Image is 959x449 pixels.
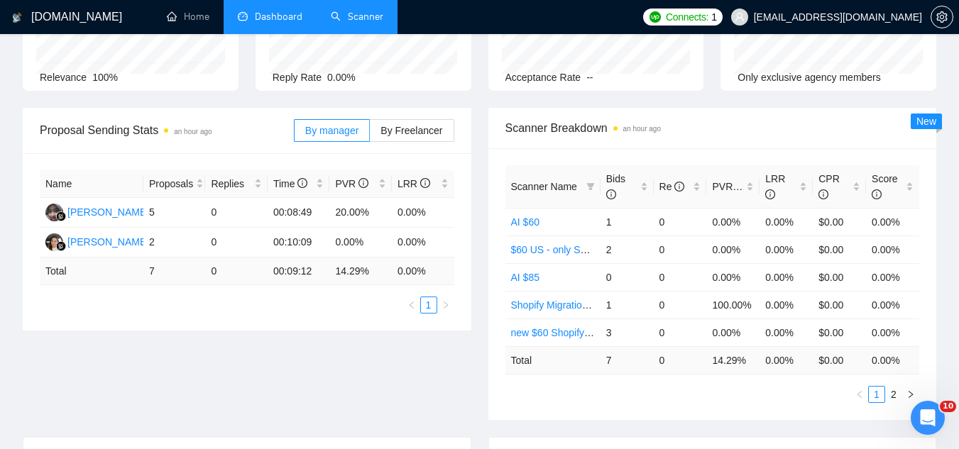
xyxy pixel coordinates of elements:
[813,263,866,291] td: $0.00
[505,346,601,374] td: Total
[866,318,919,346] td: 0.00%
[268,198,330,228] td: 00:08:49
[654,235,707,263] td: 0
[511,244,669,255] a: $60 US - only Shopify Development
[931,6,953,28] button: setting
[505,119,920,137] span: Scanner Breakdown
[174,128,212,135] time: an hour ago
[940,401,956,412] span: 10
[67,204,172,220] div: [PERSON_NAME] Ayra
[866,235,919,263] td: 0.00%
[511,216,539,228] a: AI $60
[329,228,392,257] td: 0.00%
[297,178,307,188] span: info-circle
[583,176,598,197] span: filter
[650,11,661,23] img: upwork-logo.png
[143,228,206,257] td: 2
[392,198,454,228] td: 0.00%
[442,301,450,309] span: right
[760,291,813,318] td: 0.00%
[92,72,118,83] span: 100%
[706,208,760,235] td: 0.00%
[149,176,193,192] span: Proposals
[45,206,172,217] a: NF[PERSON_NAME] Ayra
[606,189,616,199] span: info-circle
[511,181,577,192] span: Scanner Name
[437,296,454,314] li: Next Page
[760,263,813,291] td: 0.00%
[818,189,828,199] span: info-circle
[586,72,593,83] span: --
[421,297,437,313] a: 1
[392,228,454,257] td: 0.00%
[327,72,356,83] span: 0.00%
[40,121,294,139] span: Proposal Sending Stats
[866,346,919,374] td: 0.00 %
[872,189,882,199] span: info-circle
[706,346,760,374] td: 14.29 %
[335,178,368,189] span: PVR
[813,318,866,346] td: $0.00
[902,386,919,403] button: right
[45,235,149,247] a: LA[PERSON_NAME]
[886,387,902,402] a: 2
[654,208,707,235] td: 0
[851,386,868,403] button: left
[511,327,646,338] a: new $60 Shopify Development
[40,72,87,83] span: Relevance
[654,318,707,346] td: 0
[666,9,708,25] span: Connects:
[420,296,437,314] li: 1
[712,181,745,192] span: PVR
[505,72,581,83] span: Acceptance Rate
[511,299,607,311] a: Shopify Migration $85
[706,318,760,346] td: 0.00%
[268,257,330,285] td: 00:09:12
[305,125,358,136] span: By manager
[268,228,330,257] td: 00:10:09
[601,318,654,346] td: 3
[437,296,454,314] button: right
[40,170,143,198] th: Name
[855,390,864,399] span: left
[866,263,919,291] td: 0.00%
[205,170,268,198] th: Replies
[420,178,430,188] span: info-circle
[738,72,881,83] span: Only exclusive agency members
[601,263,654,291] td: 0
[674,182,684,192] span: info-circle
[273,72,322,83] span: Reply Rate
[211,176,251,192] span: Replies
[329,257,392,285] td: 14.29 %
[67,234,149,250] div: [PERSON_NAME]
[12,6,22,29] img: logo
[205,228,268,257] td: 0
[760,208,813,235] td: 0.00%
[167,11,209,23] a: homeHome
[205,198,268,228] td: 0
[273,178,307,189] span: Time
[601,235,654,263] td: 2
[45,204,63,221] img: NF
[331,11,383,23] a: searchScanner
[931,11,953,23] span: setting
[885,386,902,403] li: 2
[40,257,143,285] td: Total
[654,263,707,291] td: 0
[760,346,813,374] td: 0.00 %
[818,173,840,200] span: CPR
[606,173,625,200] span: Bids
[765,189,775,199] span: info-circle
[911,401,945,435] iframe: Intercom live chat
[255,11,302,23] span: Dashboard
[511,272,539,283] a: AI $85
[659,181,685,192] span: Re
[601,291,654,318] td: 1
[711,9,717,25] span: 1
[654,291,707,318] td: 0
[765,173,785,200] span: LRR
[380,125,442,136] span: By Freelancer
[586,182,595,191] span: filter
[654,346,707,374] td: 0
[851,386,868,403] li: Previous Page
